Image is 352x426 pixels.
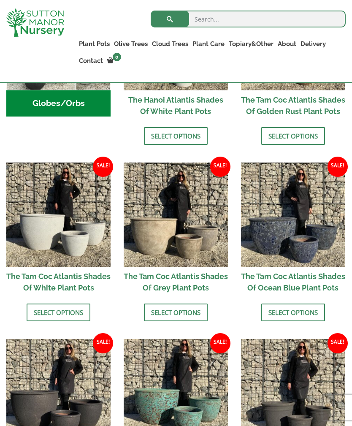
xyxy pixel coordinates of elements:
[124,163,228,297] a: Sale! The Tam Coc Atlantis Shades Of Grey Plant Pots
[113,53,121,61] span: 0
[241,163,345,297] a: Sale! The Tam Coc Atlantis Shades Of Ocean Blue Plant Pots
[93,333,113,353] span: Sale!
[6,8,64,37] img: logo
[210,157,230,177] span: Sale!
[124,267,228,297] h2: The Tam Coc Atlantis Shades Of Grey Plant Pots
[124,90,228,121] h2: The Hanoi Atlantis Shades Of White Plant Pots
[210,333,230,353] span: Sale!
[6,90,111,117] h2: Globes/Orbs
[151,11,346,27] input: Search...
[6,163,111,297] a: Sale! The Tam Coc Atlantis Shades Of White Plant Pots
[298,38,328,50] a: Delivery
[77,38,112,50] a: Plant Pots
[144,304,208,321] a: Select options for “The Tam Coc Atlantis Shades Of Grey Plant Pots”
[93,157,113,177] span: Sale!
[6,163,111,267] img: The Tam Coc Atlantis Shades Of White Plant Pots
[6,267,111,297] h2: The Tam Coc Atlantis Shades Of White Plant Pots
[276,38,298,50] a: About
[241,163,345,267] img: The Tam Coc Atlantis Shades Of Ocean Blue Plant Pots
[261,304,325,321] a: Select options for “The Tam Coc Atlantis Shades Of Ocean Blue Plant Pots”
[124,163,228,267] img: The Tam Coc Atlantis Shades Of Grey Plant Pots
[77,55,105,67] a: Contact
[144,127,208,145] a: Select options for “The Hanoi Atlantis Shades Of White Plant Pots”
[27,304,90,321] a: Select options for “The Tam Coc Atlantis Shades Of White Plant Pots”
[241,267,345,297] h2: The Tam Coc Atlantis Shades Of Ocean Blue Plant Pots
[328,157,348,177] span: Sale!
[112,38,150,50] a: Olive Trees
[150,38,190,50] a: Cloud Trees
[241,90,345,121] h2: The Tam Coc Atlantis Shades Of Golden Rust Plant Pots
[227,38,276,50] a: Topiary&Other
[328,333,348,353] span: Sale!
[105,55,124,67] a: 0
[261,127,325,145] a: Select options for “The Tam Coc Atlantis Shades Of Golden Rust Plant Pots”
[190,38,227,50] a: Plant Care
